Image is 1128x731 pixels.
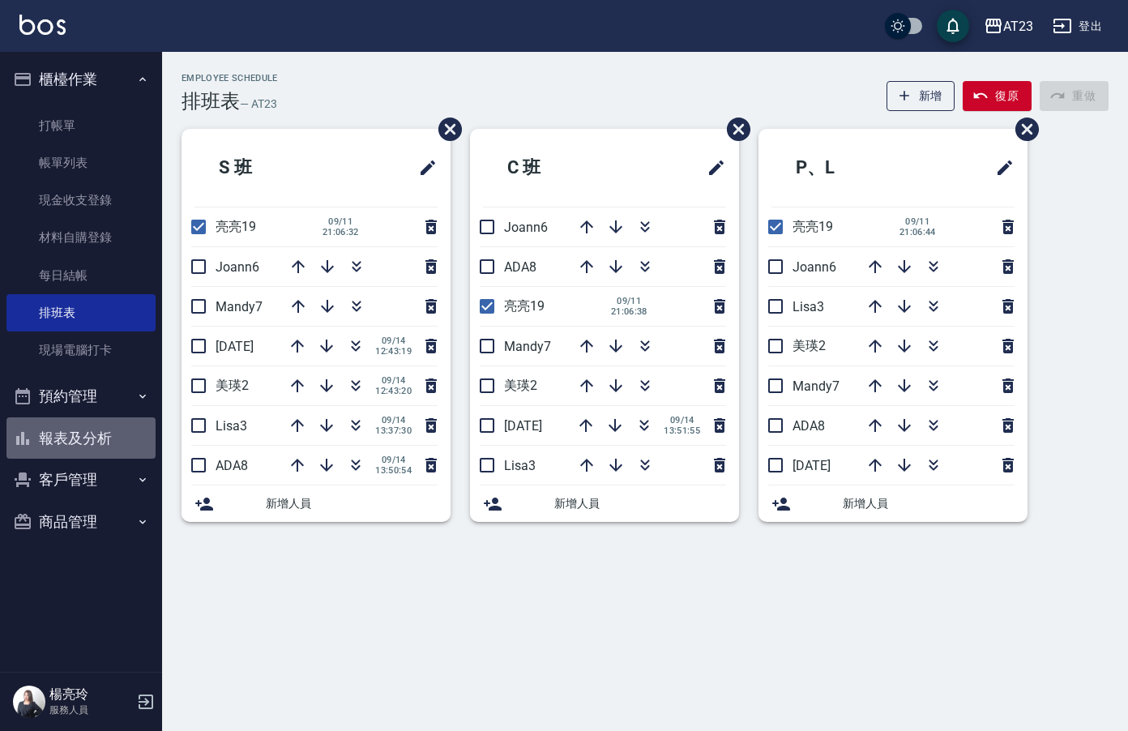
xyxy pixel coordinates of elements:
span: 刪除班表 [1003,105,1041,153]
a: 材料自購登錄 [6,219,156,256]
h2: C 班 [483,139,630,197]
h6: — AT23 [240,96,277,113]
span: 13:50:54 [375,465,412,476]
span: ADA8 [504,259,536,275]
div: 新增人員 [182,485,451,522]
span: 新增人員 [843,495,1015,512]
span: 13:51:55 [664,425,700,436]
span: Joann6 [793,259,836,275]
a: 帳單列表 [6,144,156,182]
span: 21:06:32 [323,227,359,237]
span: 21:06:44 [899,227,936,237]
span: [DATE] [504,418,542,434]
span: Lisa3 [793,299,824,314]
span: 09/14 [375,375,412,386]
button: 登出 [1046,11,1109,41]
a: 打帳單 [6,107,156,144]
span: 09/11 [323,216,359,227]
a: 排班表 [6,294,156,331]
span: Lisa3 [216,418,247,434]
button: save [937,10,969,42]
img: Person [13,686,45,718]
div: 新增人員 [470,485,739,522]
a: 每日結帳 [6,257,156,294]
span: [DATE] [793,458,831,473]
span: 12:43:19 [375,346,412,357]
span: 09/14 [375,336,412,346]
button: 商品管理 [6,501,156,543]
span: [DATE] [216,339,254,354]
span: 09/14 [375,455,412,465]
button: 客戶管理 [6,459,156,501]
button: 櫃檯作業 [6,58,156,100]
span: Mandy7 [793,378,840,394]
span: 09/11 [611,296,647,306]
span: 美瑛2 [504,378,537,393]
h5: 楊亮玲 [49,686,132,703]
h2: Employee Schedule [182,73,278,83]
span: ADA8 [793,418,825,434]
span: 12:43:20 [375,386,412,396]
span: 修改班表的標題 [697,148,726,187]
span: 修改班表的標題 [408,148,438,187]
span: Mandy7 [504,339,551,354]
p: 服務人員 [49,703,132,717]
button: 新增 [887,81,955,111]
span: 刪除班表 [715,105,753,153]
span: 新增人員 [554,495,726,512]
span: Mandy7 [216,299,263,314]
div: AT23 [1003,16,1033,36]
span: 亮亮19 [793,219,833,234]
span: 美瑛2 [793,338,826,353]
span: Joann6 [216,259,259,275]
span: 亮亮19 [216,219,256,234]
span: 美瑛2 [216,378,249,393]
span: 09/14 [375,415,412,425]
button: 報表及分析 [6,417,156,460]
span: 修改班表的標題 [985,148,1015,187]
h2: S 班 [194,139,342,197]
span: 09/14 [664,415,700,425]
span: ADA8 [216,458,248,473]
span: Lisa3 [504,458,536,473]
div: 新增人員 [758,485,1028,522]
img: Logo [19,15,66,35]
span: Joann6 [504,220,548,235]
span: 13:37:30 [375,425,412,436]
span: 刪除班表 [426,105,464,153]
h3: 排班表 [182,90,240,113]
a: 現金收支登錄 [6,182,156,219]
h2: P、L [771,139,922,197]
button: AT23 [977,10,1040,43]
a: 現場電腦打卡 [6,331,156,369]
button: 復原 [963,81,1032,111]
button: 預約管理 [6,375,156,417]
span: 09/11 [899,216,936,227]
span: 亮亮19 [504,298,545,314]
span: 21:06:38 [611,306,647,317]
span: 新增人員 [266,495,438,512]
